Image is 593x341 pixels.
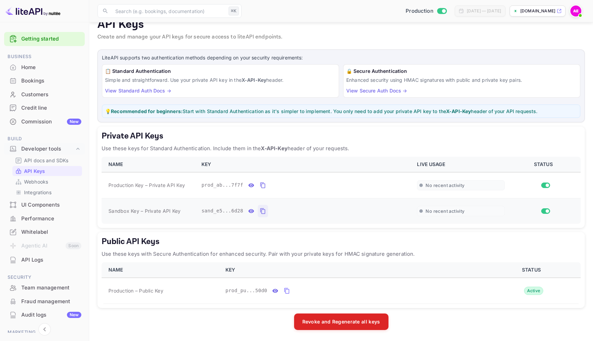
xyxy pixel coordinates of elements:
[509,157,581,172] th: STATUS
[97,33,585,41] p: Create and manage your API keys for secure access to liteAPI endpoints.
[242,77,266,83] strong: X-API-Key
[4,115,85,128] a: CommissionNew
[111,4,226,18] input: Search (e.g. bookings, documentation)
[21,145,74,153] div: Developer tools
[4,198,85,211] a: UI Components
[102,262,221,278] th: NAME
[21,256,81,264] div: API Logs
[467,8,501,14] div: [DATE] — [DATE]
[197,157,413,172] th: KEY
[24,167,45,175] p: API Keys
[102,236,581,247] h5: Public API Keys
[108,287,163,294] span: Production – Public Key
[21,311,81,319] div: Audit logs
[38,323,51,335] button: Collapse navigation
[403,7,449,15] div: Switch to Sandbox mode
[229,7,239,15] div: ⌘K
[4,295,85,308] div: Fraud management
[570,5,581,16] img: achraf Elkhaier
[4,53,85,60] span: Business
[4,281,85,294] a: Team management
[21,228,81,236] div: Whitelabel
[413,157,509,172] th: LIVE USAGE
[12,177,82,187] div: Webhooks
[4,198,85,212] div: UI Components
[4,74,85,88] div: Bookings
[21,284,81,292] div: Team management
[201,207,243,214] span: sand_e5...6d28
[4,308,85,322] div: Audit logsNew
[4,135,85,143] span: Build
[4,61,85,74] div: Home
[4,274,85,281] span: Security
[24,178,48,185] p: Webhooks
[21,201,81,209] div: UI Components
[108,181,185,189] span: Production Key – Private API Key
[102,157,581,224] table: private api keys table
[111,108,183,114] strong: Recommended for beginners:
[346,88,407,93] a: View Secure Auth Docs →
[24,189,51,196] p: Integrations
[12,166,82,176] div: API Keys
[21,77,81,85] div: Bookings
[21,298,81,306] div: Fraud management
[105,108,577,115] p: 💡 Start with Standard Authentication as it's simpler to implement. You only need to add your priv...
[4,253,85,266] a: API Logs
[4,32,85,46] div: Getting started
[485,262,581,278] th: STATUS
[4,225,85,238] a: Whitelabel
[105,76,336,84] p: Simple and straightforward. Use your private API key in the header.
[24,157,69,164] p: API docs and SDKs
[105,88,171,93] a: View Standard Auth Docs →
[12,155,82,165] div: API docs and SDKs
[294,313,388,330] button: Revoke and Regenerate all keys
[67,119,81,125] div: New
[4,143,85,155] div: Developer tools
[346,67,577,75] h6: 🔒 Secure Authentication
[12,187,82,197] div: Integrations
[102,131,581,142] h5: Private API Keys
[15,189,79,196] a: Integrations
[4,61,85,74] a: Home
[4,74,85,87] a: Bookings
[15,167,79,175] a: API Keys
[67,312,81,318] div: New
[446,108,471,114] strong: X-API-Key
[225,287,267,294] span: prod_pu...50d0
[102,144,581,153] p: Use these keys for Standard Authentication. Include them in the header of your requests.
[15,157,79,164] a: API docs and SDKs
[4,295,85,308] a: Fraud management
[4,88,85,101] a: Customers
[21,91,81,99] div: Customers
[4,212,85,225] a: Performance
[102,157,197,172] th: NAME
[102,54,580,62] p: LiteAPI supports two authentication methods depending on your security requirements:
[406,7,433,15] span: Production
[21,104,81,112] div: Credit line
[261,145,287,152] strong: X-API-Key
[524,287,544,295] div: Active
[520,8,555,14] p: [DOMAIN_NAME]
[102,250,581,258] p: Use these keys with Secure Authentication for enhanced security. Pair with your private keys for ...
[221,262,485,278] th: KEY
[426,208,464,214] span: No recent activity
[5,5,60,16] img: LiteAPI logo
[102,262,581,304] table: public api keys table
[4,225,85,239] div: Whitelabel
[108,207,181,214] span: Sandbox Key – Private API Key
[21,64,81,71] div: Home
[97,18,585,32] p: API Keys
[21,35,81,43] a: Getting started
[201,181,243,189] span: prod_ab...7f7f
[4,101,85,115] div: Credit line
[346,76,577,84] p: Enhanced security using HMAC signatures with public and private key pairs.
[15,178,79,185] a: Webhooks
[105,67,336,75] h6: 📋 Standard Authentication
[4,329,85,336] span: Marketing
[21,118,81,126] div: Commission
[21,215,81,223] div: Performance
